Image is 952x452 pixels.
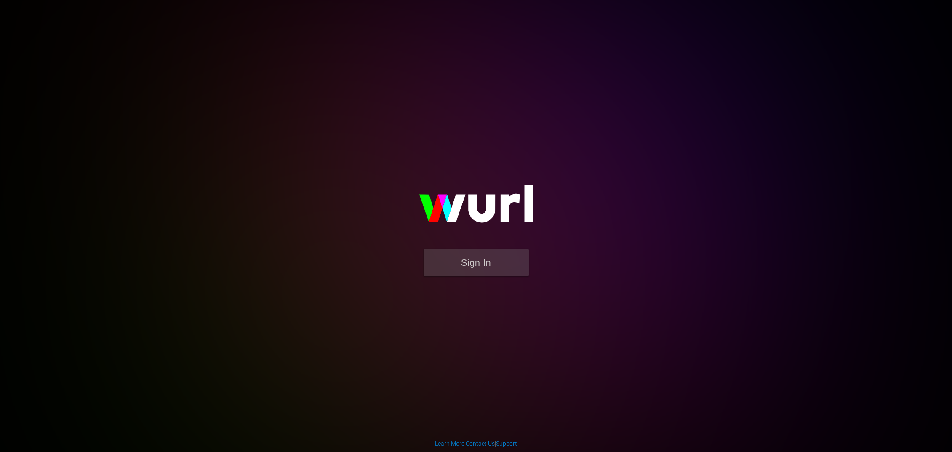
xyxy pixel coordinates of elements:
img: wurl-logo-on-black-223613ac3d8ba8fe6dc639794a292ebdb59501304c7dfd60c99c58986ef67473.svg [392,167,560,249]
a: Learn More [435,440,464,447]
button: Sign In [424,249,529,276]
a: Contact Us [466,440,495,447]
a: Support [496,440,517,447]
div: | | [435,439,517,448]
